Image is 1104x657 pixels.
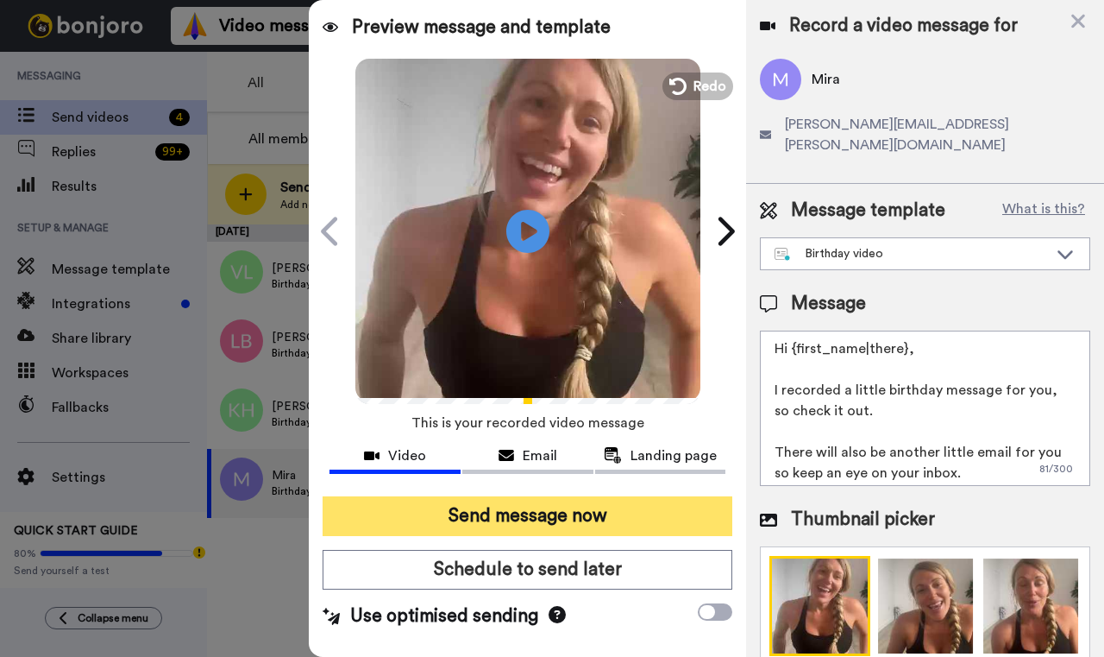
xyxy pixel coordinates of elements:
[775,248,791,262] img: nextgen-template.svg
[981,556,1081,656] img: Z
[791,507,935,533] span: Thumbnail picker
[785,114,1090,155] span: [PERSON_NAME][EMAIL_ADDRESS][PERSON_NAME][DOMAIN_NAME]
[350,603,538,629] span: Use optimised sending
[769,556,869,656] img: 2Q==
[323,550,732,590] button: Schedule to send later
[791,291,866,317] span: Message
[323,496,732,536] button: Send message now
[411,404,644,442] span: This is your recorded video message
[523,445,557,466] span: Email
[388,445,426,466] span: Video
[997,198,1090,224] button: What is this?
[630,445,717,466] span: Landing page
[775,245,1048,262] div: Birthday video
[875,556,975,656] img: 9k=
[760,331,1090,486] textarea: Hi {first_name|there}, I recorded a little birthday message for you, so check it out. There will ...
[791,198,945,224] span: Message template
